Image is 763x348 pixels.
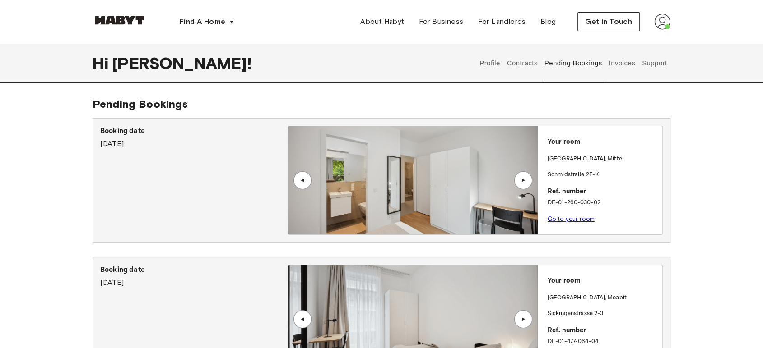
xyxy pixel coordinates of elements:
p: [GEOGRAPHIC_DATA] , Moabit [548,293,627,302]
p: DE-01-477-064-04 [548,337,659,346]
span: Blog [540,16,556,27]
button: Invoices [608,43,636,83]
a: Go to your room [548,215,595,222]
p: Ref. number [548,187,659,197]
p: Booking date [100,265,288,275]
div: ▲ [298,316,307,322]
p: Booking date [100,126,288,137]
span: Pending Bookings [93,97,188,110]
div: ▲ [519,316,528,322]
span: Hi [93,54,112,73]
p: Ref. number [548,325,659,336]
span: For Business [419,16,464,27]
div: ▲ [298,178,307,183]
img: Image of the room [288,126,537,234]
button: Profile [479,43,502,83]
span: About Habyt [360,16,404,27]
span: Get in Touch [585,16,632,27]
button: Get in Touch [577,12,640,31]
img: Habyt [93,16,147,25]
p: Your room [548,276,659,286]
div: [DATE] [100,265,288,288]
div: user profile tabs [476,43,670,83]
div: [DATE] [100,126,288,149]
a: About Habyt [353,13,411,31]
p: [GEOGRAPHIC_DATA] , Mitte [548,155,622,164]
a: Blog [533,13,563,31]
button: Contracts [506,43,539,83]
button: Find A Home [172,13,242,31]
span: Find A Home [179,16,225,27]
span: For Landlords [478,16,526,27]
p: Sickingenstrasse 2-3 [548,309,659,318]
a: For Landlords [470,13,533,31]
div: ▲ [519,178,528,183]
p: Your room [548,137,659,147]
p: Schmidstraße 2F-K [548,170,659,179]
p: DE-01-260-030-02 [548,198,659,207]
span: [PERSON_NAME] ! [112,54,251,73]
button: Pending Bookings [543,43,603,83]
button: Support [641,43,668,83]
a: For Business [412,13,471,31]
img: avatar [654,14,670,30]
